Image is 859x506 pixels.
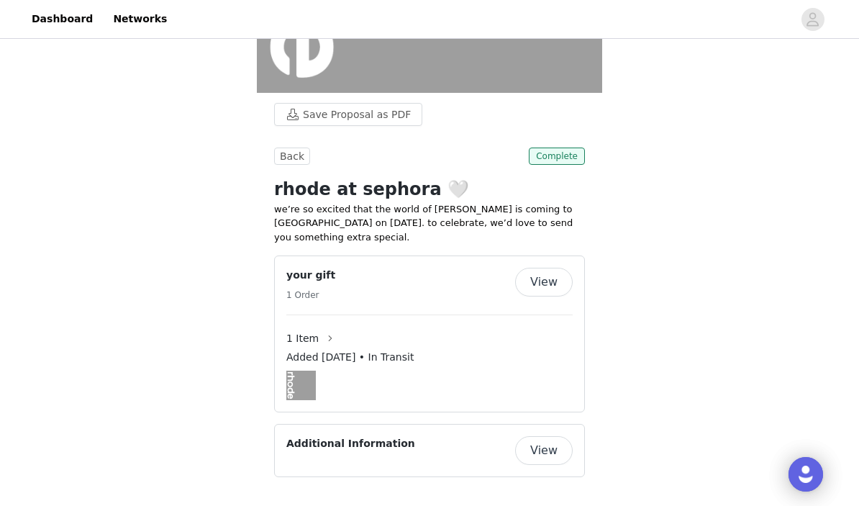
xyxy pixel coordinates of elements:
p: we’re so excited that the world of [PERSON_NAME] is coming to [GEOGRAPHIC_DATA] on [DATE]. to cel... [274,202,585,245]
button: View [515,436,573,465]
div: Additional Information [274,424,585,477]
h5: 1 Order [286,289,335,302]
button: Back [274,148,310,165]
a: Networks [104,3,176,35]
span: Complete [529,148,585,165]
h1: rhode at sephora 🤍 [274,176,585,202]
button: Save Proposal as PDF [274,103,422,126]
h4: Additional Information [286,436,415,451]
span: 1 Item [286,331,319,346]
img: Rhode Icon PR Box [286,371,316,400]
div: Open Intercom Messenger [788,457,823,492]
span: Added [DATE] • In Transit [286,350,414,365]
a: Dashboard [23,3,101,35]
div: avatar [806,8,819,31]
button: View [515,268,573,297]
h4: your gift [286,268,335,283]
div: your gift [274,256,585,412]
